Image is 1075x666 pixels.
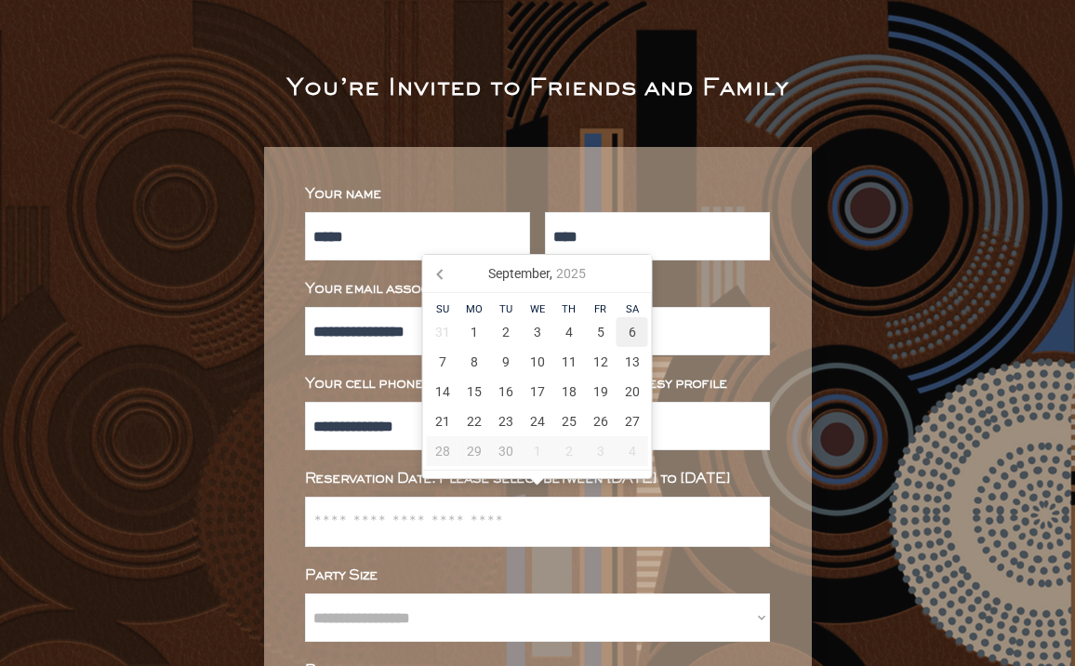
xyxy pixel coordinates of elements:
[490,304,522,314] div: Tu
[553,317,585,347] div: 4
[427,347,458,377] div: 7
[617,436,648,466] div: 4
[490,406,522,436] div: 23
[458,406,490,436] div: 22
[617,377,648,406] div: 20
[585,377,617,406] div: 19
[553,406,585,436] div: 25
[585,347,617,377] div: 12
[553,304,585,314] div: Th
[617,406,648,436] div: 27
[305,188,770,201] div: Your name
[585,406,617,436] div: 26
[522,436,553,466] div: 1
[490,436,522,466] div: 30
[458,317,490,347] div: 1
[490,377,522,406] div: 16
[458,377,490,406] div: 15
[481,259,593,288] div: September,
[305,569,770,582] div: Party Size
[286,78,789,100] div: You’re Invited to Friends and Family
[427,377,458,406] div: 14
[427,317,458,347] div: 31
[427,436,458,466] div: 28
[617,347,648,377] div: 13
[553,347,585,377] div: 11
[553,436,585,466] div: 2
[305,378,770,391] div: Your cell phone number associated with your Resy profile
[585,304,617,314] div: Fr
[305,473,770,486] div: Reservation Date: Please select between [DATE] to [DATE]
[585,317,617,347] div: 5
[522,406,553,436] div: 24
[305,283,770,296] div: Your email associated with your Resy Profile
[553,377,585,406] div: 18
[617,317,648,347] div: 6
[585,436,617,466] div: 3
[490,317,522,347] div: 2
[556,267,586,280] i: 2025
[458,436,490,466] div: 29
[427,406,458,436] div: 21
[522,317,553,347] div: 3
[522,347,553,377] div: 10
[522,377,553,406] div: 17
[490,347,522,377] div: 9
[427,304,458,314] div: Su
[458,304,490,314] div: Mo
[458,347,490,377] div: 8
[522,304,553,314] div: We
[617,304,648,314] div: Sa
